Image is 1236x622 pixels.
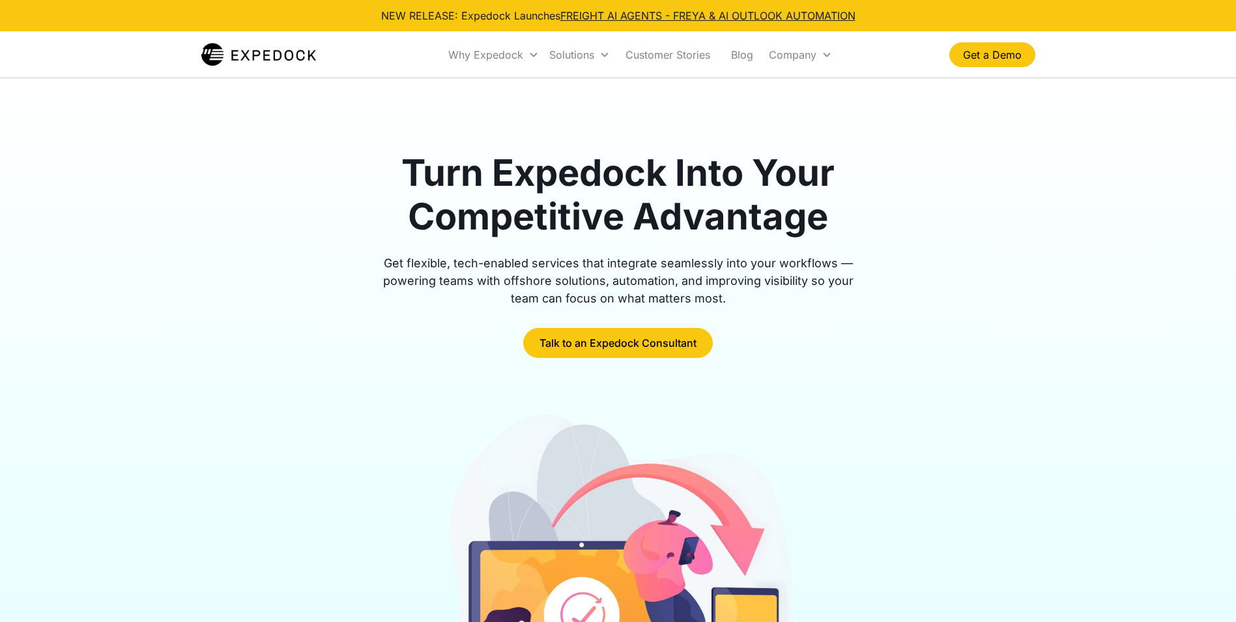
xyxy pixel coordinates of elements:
[201,42,317,68] a: home
[381,8,855,23] div: NEW RELEASE: Expedock Launches
[544,33,615,77] div: Solutions
[443,33,544,77] div: Why Expedock
[368,151,869,239] h1: Turn Expedock Into Your Competitive Advantage
[448,48,523,61] div: Why Expedock
[949,42,1035,67] a: Get a Demo
[549,48,594,61] div: Solutions
[523,328,713,358] a: Talk to an Expedock Consultant
[615,33,721,77] a: Customer Stories
[764,33,837,77] div: Company
[560,9,855,22] a: FREIGHT AI AGENTS - FREYA & AI OUTLOOK AUTOMATION
[201,42,317,68] img: Expedock Logo
[368,254,869,307] div: Get flexible, tech-enabled services that integrate seamlessly into your workflows — powering team...
[721,33,764,77] a: Blog
[769,48,816,61] div: Company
